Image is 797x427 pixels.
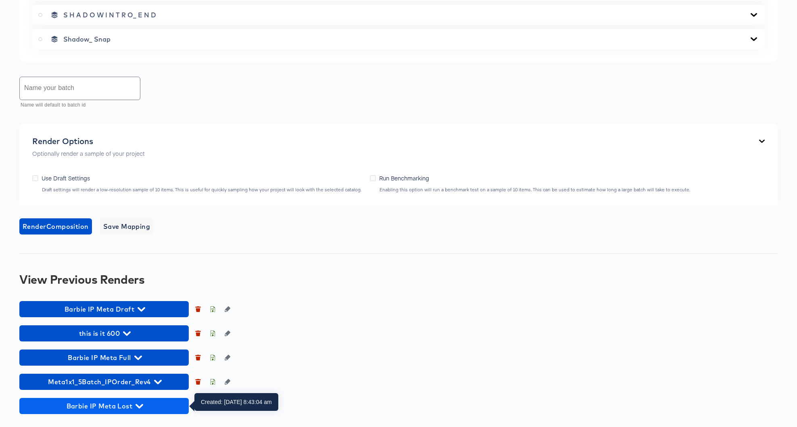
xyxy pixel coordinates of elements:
[63,35,111,43] span: Shadow_ Snap
[103,221,150,232] span: Save Mapping
[19,350,189,366] button: Barbie IP Meta Full
[379,174,429,182] span: Run Benchmarking
[19,273,778,286] div: View Previous Renders
[23,221,89,232] span: Render Composition
[19,398,189,414] button: Barbie IP Meta Lost
[23,352,185,363] span: Barbie IP Meta Full
[100,218,154,234] button: Save Mapping
[63,11,156,19] span: S H A D O W I N T R O_ E N D
[19,218,92,234] button: RenderComposition
[23,376,185,387] span: Meta1x1_5Batch_IPOrder_Rev4
[19,301,189,317] button: Barbie IP Meta Draft
[379,187,691,193] div: Enabling this option will run a benchmark test on a sample of 10 items. This can be used to estim...
[21,101,135,109] p: Name will default to batch id
[42,187,362,193] div: Draft settings will render a low-resolution sample of 10 items. This is useful for quickly sampli...
[32,136,145,146] div: Render Options
[32,149,145,157] p: Optionally render a sample of your project
[23,328,185,339] span: this is it 600
[23,400,185,412] span: Barbie IP Meta Lost
[19,374,189,390] button: Meta1x1_5Batch_IPOrder_Rev4
[23,304,185,315] span: Barbie IP Meta Draft
[19,325,189,341] button: this is it 600
[42,174,90,182] span: Use Draft Settings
